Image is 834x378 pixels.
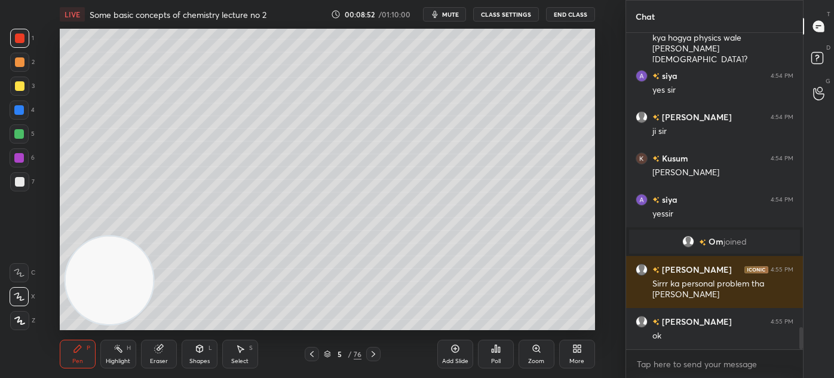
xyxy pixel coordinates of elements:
[660,69,677,82] h6: siya
[652,267,660,273] img: no-rating-badge.077c3623.svg
[652,32,793,66] div: kya hogya physics wale [PERSON_NAME][DEMOGRAPHIC_DATA]?
[10,148,35,167] div: 6
[348,350,351,358] div: /
[150,358,168,364] div: Eraser
[423,7,466,22] button: mute
[354,349,361,359] div: 76
[636,70,648,82] img: 3
[473,7,539,22] button: CLASS SETTINGS
[723,237,747,246] span: joined
[10,287,35,306] div: X
[709,237,723,246] span: Om
[652,73,660,80] img: no-rating-badge.077c3623.svg
[60,7,85,22] div: LIVE
[626,33,803,349] div: grid
[127,345,131,351] div: H
[771,318,793,325] div: 4:55 PM
[87,345,90,351] div: P
[569,358,584,364] div: More
[652,114,660,121] img: no-rating-badge.077c3623.svg
[636,153,648,164] img: 3
[744,266,768,273] img: iconic-dark.1390631f.png
[208,345,212,351] div: L
[660,111,732,123] h6: [PERSON_NAME]
[771,196,793,203] div: 4:54 PM
[10,100,35,120] div: 4
[660,193,677,206] h6: siya
[90,9,266,20] h4: Some basic concepts of chemistry lecture no 2
[660,152,688,164] h6: Kusum
[826,43,830,52] p: D
[528,358,544,364] div: Zoom
[10,311,35,330] div: Z
[826,77,830,86] p: G
[636,194,648,206] img: 3
[660,263,732,276] h6: [PERSON_NAME]
[652,197,660,203] img: no-rating-badge.077c3623.svg
[333,350,345,358] div: 5
[106,358,130,364] div: Highlight
[652,208,793,220] div: yessir
[636,316,648,328] img: default.png
[10,263,35,282] div: C
[652,278,793,301] div: Sirrr ka personal problem tha [PERSON_NAME]
[10,172,35,191] div: 7
[491,358,501,364] div: Poll
[699,239,706,246] img: no-rating-badge.077c3623.svg
[827,10,830,19] p: T
[652,330,793,342] div: ok
[10,77,35,96] div: 3
[546,7,595,22] button: End Class
[652,319,660,325] img: no-rating-badge.077c3623.svg
[652,84,793,96] div: yes sir
[636,111,648,123] img: default.png
[682,236,694,248] img: default.png
[189,358,210,364] div: Shapes
[660,315,732,328] h6: [PERSON_NAME]
[626,1,664,32] p: Chat
[652,126,793,138] div: ji sir
[652,167,793,179] div: [PERSON_NAME]
[442,358,468,364] div: Add Slide
[10,124,35,144] div: 5
[442,10,459,19] span: mute
[72,358,83,364] div: Pen
[771,266,793,273] div: 4:55 PM
[771,155,793,162] div: 4:54 PM
[10,53,35,72] div: 2
[652,156,660,162] img: no-rating-badge.077c3623.svg
[771,72,793,80] div: 4:54 PM
[771,114,793,121] div: 4:54 PM
[636,264,648,276] img: default.png
[231,358,249,364] div: Select
[10,29,34,48] div: 1
[249,345,253,351] div: S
